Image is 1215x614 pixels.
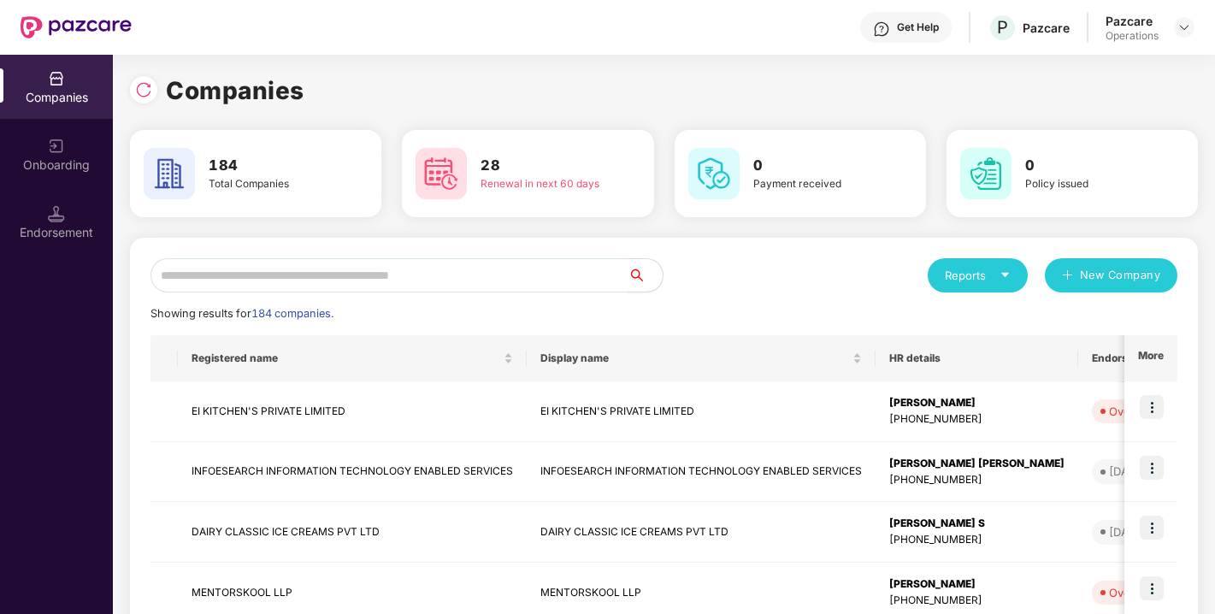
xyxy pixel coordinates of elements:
th: Display name [527,335,876,381]
div: Payment received [753,176,878,192]
img: svg+xml;base64,PHN2ZyB4bWxucz0iaHR0cDovL3d3dy53My5vcmcvMjAwMC9zdmciIHdpZHRoPSI2MCIgaGVpZ2h0PSI2MC... [688,148,740,199]
div: [PERSON_NAME] [PERSON_NAME] [889,456,1065,472]
div: Total Companies [209,176,333,192]
td: DAIRY CLASSIC ICE CREAMS PVT LTD [178,502,527,563]
td: DAIRY CLASSIC ICE CREAMS PVT LTD [527,502,876,563]
button: plusNew Company [1045,258,1177,292]
img: svg+xml;base64,PHN2ZyB3aWR0aD0iMTQuNSIgaGVpZ2h0PSIxNC41IiB2aWV3Qm94PSIwIDAgMTYgMTYiIGZpbGw9Im5vbm... [48,205,65,222]
img: New Pazcare Logo [21,16,132,38]
span: Display name [540,351,849,365]
img: svg+xml;base64,PHN2ZyB4bWxucz0iaHR0cDovL3d3dy53My5vcmcvMjAwMC9zdmciIHdpZHRoPSI2MCIgaGVpZ2h0PSI2MC... [416,148,467,199]
span: caret-down [1000,269,1011,280]
div: Pazcare [1106,13,1159,29]
h3: 28 [481,155,605,177]
div: [PHONE_NUMBER] [889,593,1065,609]
h3: 0 [1025,155,1150,177]
div: Renewal in next 60 days [481,176,605,192]
th: More [1124,335,1177,381]
span: New Company [1080,267,1161,284]
div: [PHONE_NUMBER] [889,472,1065,488]
td: EI KITCHEN'S PRIVATE LIMITED [178,381,527,442]
button: search [628,258,664,292]
span: P [997,17,1008,38]
span: Showing results for [150,307,333,320]
div: Reports [945,267,1011,284]
h3: 0 [753,155,878,177]
div: Overdue - 10d [1109,403,1188,420]
div: Pazcare [1023,20,1070,36]
img: svg+xml;base64,PHN2ZyB4bWxucz0iaHR0cDovL3d3dy53My5vcmcvMjAwMC9zdmciIHdpZHRoPSI2MCIgaGVpZ2h0PSI2MC... [960,148,1012,199]
img: svg+xml;base64,PHN2ZyBpZD0iRHJvcGRvd24tMzJ4MzIiIHhtbG5zPSJodHRwOi8vd3d3LnczLm9yZy8yMDAwL3N2ZyIgd2... [1177,21,1191,34]
img: icon [1140,395,1164,419]
img: icon [1140,516,1164,540]
div: [PERSON_NAME] [889,576,1065,593]
span: 184 companies. [251,307,333,320]
h3: 184 [209,155,333,177]
span: plus [1062,269,1073,283]
div: Get Help [897,21,939,34]
div: Overdue - 111d [1109,584,1194,601]
span: Endorsements [1092,351,1189,365]
td: INFOESEARCH INFORMATION TECHNOLOGY ENABLED SERVICES [178,442,527,503]
img: svg+xml;base64,PHN2ZyBpZD0iSGVscC0zMngzMiIgeG1sbnM9Imh0dHA6Ly93d3cudzMub3JnLzIwMDAvc3ZnIiB3aWR0aD... [873,21,890,38]
div: [DATE] [1109,523,1146,540]
th: HR details [876,335,1078,381]
div: [PERSON_NAME] [889,395,1065,411]
td: EI KITCHEN'S PRIVATE LIMITED [527,381,876,442]
div: [PHONE_NUMBER] [889,532,1065,548]
img: svg+xml;base64,PHN2ZyB4bWxucz0iaHR0cDovL3d3dy53My5vcmcvMjAwMC9zdmciIHdpZHRoPSI2MCIgaGVpZ2h0PSI2MC... [144,148,195,199]
div: [PERSON_NAME] S [889,516,1065,532]
div: Policy issued [1025,176,1150,192]
img: icon [1140,576,1164,600]
div: Operations [1106,29,1159,43]
img: icon [1140,456,1164,480]
th: Registered name [178,335,527,381]
td: INFOESEARCH INFORMATION TECHNOLOGY ENABLED SERVICES [527,442,876,503]
h1: Companies [166,72,304,109]
div: [PHONE_NUMBER] [889,411,1065,428]
img: svg+xml;base64,PHN2ZyBpZD0iQ29tcGFuaWVzIiB4bWxucz0iaHR0cDovL3d3dy53My5vcmcvMjAwMC9zdmciIHdpZHRoPS... [48,70,65,87]
div: [DATE] [1109,463,1146,480]
span: Registered name [192,351,500,365]
img: svg+xml;base64,PHN2ZyB3aWR0aD0iMjAiIGhlaWdodD0iMjAiIHZpZXdCb3g9IjAgMCAyMCAyMCIgZmlsbD0ibm9uZSIgeG... [48,138,65,155]
span: search [628,269,663,282]
img: svg+xml;base64,PHN2ZyBpZD0iUmVsb2FkLTMyeDMyIiB4bWxucz0iaHR0cDovL3d3dy53My5vcmcvMjAwMC9zdmciIHdpZH... [135,81,152,98]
